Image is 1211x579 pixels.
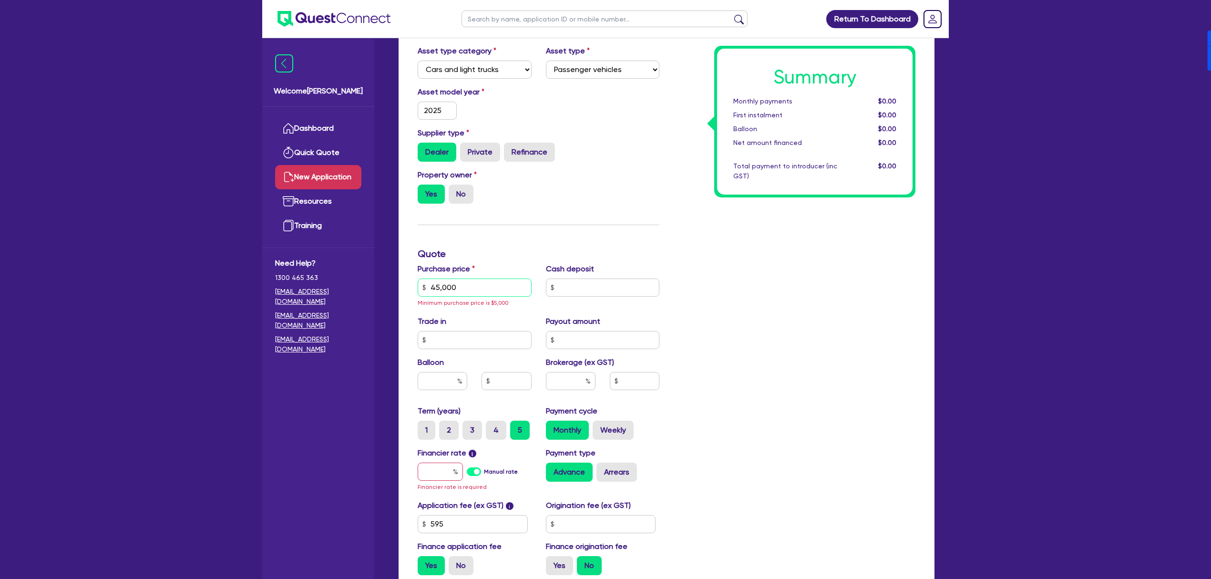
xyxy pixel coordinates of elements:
a: Dropdown toggle [920,7,945,31]
a: Training [275,214,361,238]
span: i [469,450,476,457]
label: Property owner [418,169,477,181]
span: $0.00 [878,125,896,133]
div: Total payment to introducer (inc GST) [726,161,844,181]
label: Asset type category [418,45,496,57]
input: Search by name, application ID or mobile number... [462,10,748,27]
label: Asset model year [411,86,539,98]
label: 2 [439,421,459,440]
span: Welcome [PERSON_NAME] [274,85,363,97]
a: Quick Quote [275,141,361,165]
span: i [506,502,513,510]
label: Financier rate [418,447,476,459]
label: Finance origination fee [546,541,627,552]
label: Monthly [546,421,589,440]
h1: Summary [733,66,896,89]
label: Advance [546,463,593,482]
img: training [283,220,294,231]
span: Need Help? [275,258,361,269]
label: 1 [418,421,435,440]
label: Trade in [418,316,446,327]
label: Application fee (ex GST) [418,500,503,511]
label: Yes [418,556,445,575]
span: $0.00 [878,97,896,105]
a: New Application [275,165,361,189]
img: quick-quote [283,147,294,158]
img: icon-menu-close [275,54,293,72]
label: No [449,185,473,204]
a: [EMAIL_ADDRESS][DOMAIN_NAME] [275,334,361,354]
label: Term (years) [418,405,461,417]
label: Payout amount [546,316,600,327]
label: Origination fee (ex GST) [546,500,631,511]
span: Minimum purchase price is $5,000 [418,300,508,306]
label: Brokerage (ex GST) [546,357,614,368]
div: First instalment [726,110,844,120]
label: Manual rate [484,467,518,476]
div: Net amount financed [726,138,844,148]
label: Yes [546,556,573,575]
a: [EMAIL_ADDRESS][DOMAIN_NAME] [275,287,361,307]
div: Balloon [726,124,844,134]
label: Weekly [593,421,634,440]
label: Arrears [596,463,637,482]
div: Monthly payments [726,96,844,106]
label: Cash deposit [546,263,594,275]
span: Financier rate is required [418,484,487,490]
label: Payment type [546,447,595,459]
a: Dashboard [275,116,361,141]
label: No [449,556,473,575]
span: 1300 465 363 [275,273,361,283]
label: Asset type [546,45,590,57]
a: Return To Dashboard [826,10,918,28]
label: 3 [462,421,482,440]
h3: Quote [418,248,659,259]
label: Dealer [418,143,456,162]
label: Private [460,143,500,162]
span: $0.00 [878,111,896,119]
label: Yes [418,185,445,204]
label: Finance application fee [418,541,502,552]
label: 5 [510,421,530,440]
img: resources [283,196,294,207]
span: $0.00 [878,139,896,146]
img: new-application [283,171,294,183]
img: quest-connect-logo-blue [277,11,390,27]
label: Payment cycle [546,405,597,417]
label: Refinance [504,143,555,162]
a: Resources [275,189,361,214]
span: $0.00 [878,162,896,170]
label: Balloon [418,357,444,368]
label: Supplier type [418,127,469,139]
a: [EMAIL_ADDRESS][DOMAIN_NAME] [275,310,361,331]
label: No [577,556,602,575]
label: Purchase price [418,263,475,275]
label: 4 [486,421,506,440]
